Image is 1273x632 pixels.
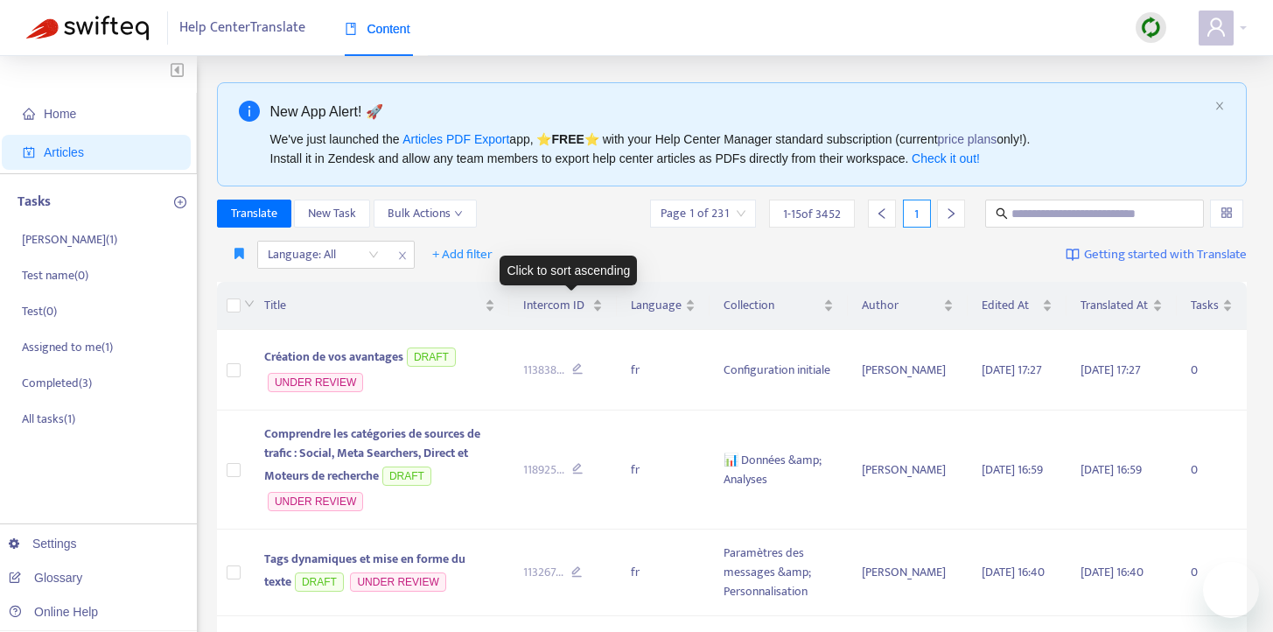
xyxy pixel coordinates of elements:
span: [DATE] 16:59 [1081,460,1142,480]
p: Tasks [17,192,51,213]
th: Intercom ID [509,282,617,330]
a: Getting started with Translate [1066,241,1247,269]
span: Translated At [1081,296,1149,315]
span: Création de vos avantages [264,347,403,367]
th: Tasks [1177,282,1247,330]
span: Translate [231,204,277,223]
td: 0 [1177,530,1247,616]
span: Comprendre les catégories de sources de trafic : Social, Meta Searchers, Direct et Moteurs de rec... [264,424,480,486]
span: 1 - 15 of 3452 [783,205,841,223]
span: info-circle [239,101,260,122]
span: book [345,23,357,35]
td: 0 [1177,330,1247,411]
span: Language [631,296,682,315]
span: Getting started with Translate [1084,245,1247,265]
td: fr [617,530,710,616]
a: Glossary [9,571,82,585]
span: 113267 ... [523,563,563,582]
span: DRAFT [382,467,431,486]
span: close [1214,101,1225,111]
img: sync.dc5367851b00ba804db3.png [1140,17,1162,39]
span: DRAFT [407,348,456,367]
div: Click to sort ascending [500,256,637,285]
td: Paramètres des messages &amp; Personnalisation [710,530,848,616]
span: DRAFT [295,572,344,592]
th: Collection [710,282,848,330]
span: Tasks [1191,296,1219,315]
button: Bulk Actionsdown [374,200,477,228]
span: user [1206,17,1227,38]
span: Bulk Actions [388,204,463,223]
span: Tags dynamiques et mise en forme du texte [264,549,465,592]
p: Assigned to me ( 1 ) [22,338,113,356]
th: Title [250,282,509,330]
span: 118925 ... [523,460,564,480]
p: Test ( 0 ) [22,302,57,320]
span: Content [345,22,410,36]
td: fr [617,411,710,530]
a: Check it out! [912,151,980,165]
span: [DATE] 17:27 [982,360,1042,380]
a: Articles PDF Export [402,132,509,146]
td: [PERSON_NAME] [848,411,968,530]
a: Online Help [9,605,98,619]
span: 113838 ... [523,361,564,380]
div: 1 [903,200,931,228]
span: account-book [23,146,35,158]
span: Collection [724,296,820,315]
span: [DATE] 16:59 [982,460,1043,480]
span: + Add filter [432,244,493,265]
span: [DATE] 16:40 [1081,562,1144,582]
span: UNDER REVIEW [350,572,445,592]
span: down [244,298,255,309]
td: 📊 Données &amp; Analyses [710,411,848,530]
span: right [945,207,957,220]
span: plus-circle [174,196,186,208]
span: [DATE] 17:27 [1081,360,1141,380]
td: 0 [1177,411,1247,530]
a: price plans [938,132,997,146]
button: close [1214,101,1225,112]
button: + Add filter [419,241,506,269]
p: All tasks ( 1 ) [22,410,75,428]
span: UNDER REVIEW [268,492,363,511]
span: home [23,108,35,120]
iframe: Button to launch messaging window [1203,562,1259,618]
td: fr [617,330,710,411]
span: Home [44,107,76,121]
td: [PERSON_NAME] [848,330,968,411]
p: [PERSON_NAME] ( 1 ) [22,230,117,249]
th: Language [617,282,710,330]
span: search [996,207,1008,220]
img: image-link [1066,248,1080,262]
span: Intercom ID [523,296,589,315]
span: Articles [44,145,84,159]
span: UNDER REVIEW [268,373,363,392]
th: Edited At [968,282,1067,330]
th: Author [848,282,968,330]
button: New Task [294,200,370,228]
span: down [454,209,463,218]
div: We've just launched the app, ⭐ ⭐️ with your Help Center Manager standard subscription (current on... [270,130,1208,168]
a: Settings [9,537,77,551]
b: FREE [551,132,584,146]
th: Translated At [1067,282,1177,330]
p: Completed ( 3 ) [22,374,92,392]
span: Edited At [982,296,1039,315]
button: Translate [217,200,291,228]
span: New Task [308,204,356,223]
span: [DATE] 16:40 [982,562,1045,582]
span: left [876,207,888,220]
span: Author [862,296,940,315]
td: Configuration initiale [710,330,848,411]
span: close [391,245,414,266]
span: Help Center Translate [179,11,305,45]
div: New App Alert! 🚀 [270,101,1208,123]
span: Title [264,296,481,315]
img: Swifteq [26,16,149,40]
td: [PERSON_NAME] [848,530,968,616]
p: Test name ( 0 ) [22,266,88,284]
